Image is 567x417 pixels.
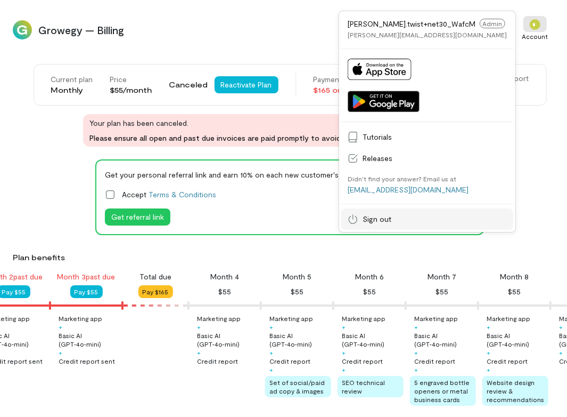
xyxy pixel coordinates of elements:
[13,252,563,263] div: Plan benefits
[149,190,216,199] a: Terms & Conditions
[348,185,469,194] a: [EMAIL_ADDRESS][DOMAIN_NAME]
[487,365,490,374] div: +
[291,285,303,298] div: $55
[197,331,259,348] div: Basic AI (GPT‑4o‑mini)
[269,314,313,323] div: Marketing app
[122,189,216,200] span: Accept
[342,331,404,348] div: Basic AI (GPT‑4o‑mini)
[342,323,346,331] div: +
[59,331,120,348] div: Basic AI (GPT‑4o‑mini)
[105,208,170,226] button: Get referral link
[57,271,116,282] div: Month 3 past due
[363,214,507,224] span: Sign out
[348,19,475,28] span: [PERSON_NAME].twist+net30_WafcM
[487,348,490,357] div: +
[342,348,346,357] div: +
[487,379,544,403] span: Website design review & recommendations
[269,331,331,348] div: Basic AI (GPT‑4o‑mini)
[51,74,93,85] div: Current plan
[414,365,418,374] div: +
[480,19,505,28] span: Admin
[516,11,554,49] div: *Account
[342,314,385,323] div: Marketing app
[197,348,201,357] div: +
[269,348,273,357] div: +
[197,323,201,331] div: +
[59,314,102,323] div: Marketing app
[348,30,507,39] div: [PERSON_NAME][EMAIL_ADDRESS][DOMAIN_NAME]
[269,379,325,395] span: Set of social/paid ad copy & images
[197,357,238,365] div: Credit report
[218,285,231,298] div: $55
[89,117,490,129] span: Your plan has been canceled.
[341,148,513,169] a: Releases
[269,323,273,331] div: +
[110,85,152,95] div: $55/month
[487,331,548,348] div: Basic AI (GPT‑4o‑mini)
[89,133,490,143] span: Please ensure all open and past due invoices are paid promptly to avoid any negative impact on yo...
[138,285,173,298] button: Pay $165
[414,348,418,357] div: +
[342,365,346,374] div: +
[341,126,513,148] a: Tutorials
[215,76,278,93] button: Reactivate Plan
[363,132,507,142] span: Tutorials
[197,314,241,323] div: Marketing app
[363,285,376,298] div: $55
[269,365,273,374] div: +
[283,271,311,282] div: Month 5
[414,323,418,331] div: +
[342,357,383,365] div: Credit report
[508,285,521,298] div: $55
[70,285,103,298] button: Pay $55
[414,379,470,403] span: 5 engraved bottle openers or metal business cards
[500,271,529,282] div: Month 8
[487,314,530,323] div: Marketing app
[348,91,420,112] img: Get it on Google Play
[51,85,93,95] div: Monthly
[110,74,152,85] div: Price
[487,323,490,331] div: +
[487,357,528,365] div: Credit report
[348,59,412,80] img: Download on App Store
[342,379,385,395] span: SEO technical review
[210,271,239,282] div: Month 4
[341,208,513,230] a: Sign out
[363,153,507,164] span: Releases
[355,271,384,282] div: Month 6
[428,271,456,282] div: Month 7
[522,32,548,41] div: Account
[169,79,208,90] span: Canceled
[559,323,563,331] div: +
[414,314,458,323] div: Marketing app
[435,285,448,298] div: $55
[139,271,171,282] div: Total due
[414,331,476,348] div: Basic AI (GPT‑4o‑mini)
[559,348,563,357] div: +
[314,85,374,95] div: $165 on [DATE]
[59,357,115,365] div: Credit report sent
[269,357,310,365] div: Credit report
[414,357,455,365] div: Credit report
[314,74,374,85] div: Payment past due
[105,169,475,180] div: Get your personal referral link and earn 10% on each new customer's first payment when you share ...
[59,348,62,357] div: +
[59,323,62,331] div: +
[38,22,510,37] span: Growegy — Billing
[348,174,456,183] div: Didn’t find your answer? Email us at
